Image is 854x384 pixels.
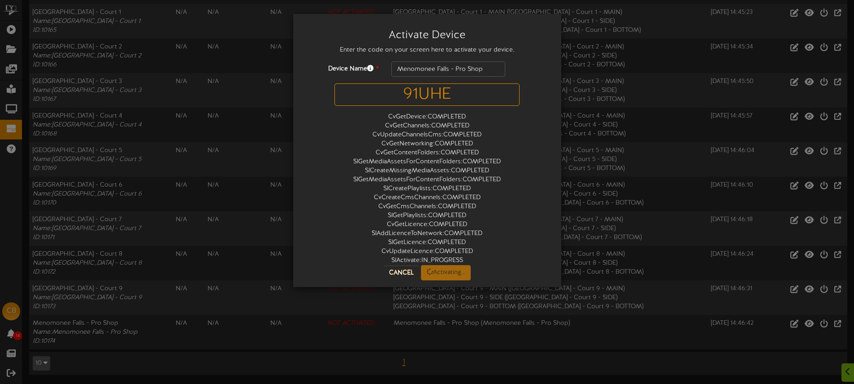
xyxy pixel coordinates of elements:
button: Cancel [384,266,419,280]
div: SlGetMediaAssetsForContentFolders : COMPLETED [300,175,555,184]
div: CvCreateCmsChannels : COMPLETED [300,193,555,202]
div: SlGetLicence : COMPLETED [300,238,555,247]
div: CvGetChannels : COMPLETED [300,122,555,131]
div: SlAddLicenceToNetwork : COMPLETED [300,229,555,238]
h3: Activate Device [307,30,548,41]
div: CvGetLicence : COMPLETED [300,220,555,229]
div: CvUpdateChannelsCms : COMPLETED [300,131,555,140]
div: SlCreateMissingMediaAssets : COMPLETED [300,166,555,175]
label: Device Name [300,61,385,74]
div: CvGetCmsChannels : COMPLETED [300,202,555,211]
div: CvGetContentFolders : COMPLETED [300,148,555,157]
div: Enter the code on your screen here to activate your device. [300,46,555,61]
div: CvGetNetworking : COMPLETED [300,140,555,148]
div: SlGetPlaylists : COMPLETED [300,211,555,220]
input: - [334,83,520,106]
div: CvGetDevice : COMPLETED [300,113,555,122]
button: Activating.. [421,265,471,280]
div: CvUpdateLicence : COMPLETED [300,247,555,256]
div: SlGetMediaAssetsForContentFolders : COMPLETED [300,157,555,166]
div: SlActivate : IN_PROGRESS [300,256,555,265]
div: SlCreatePlaylists : COMPLETED [300,184,555,193]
